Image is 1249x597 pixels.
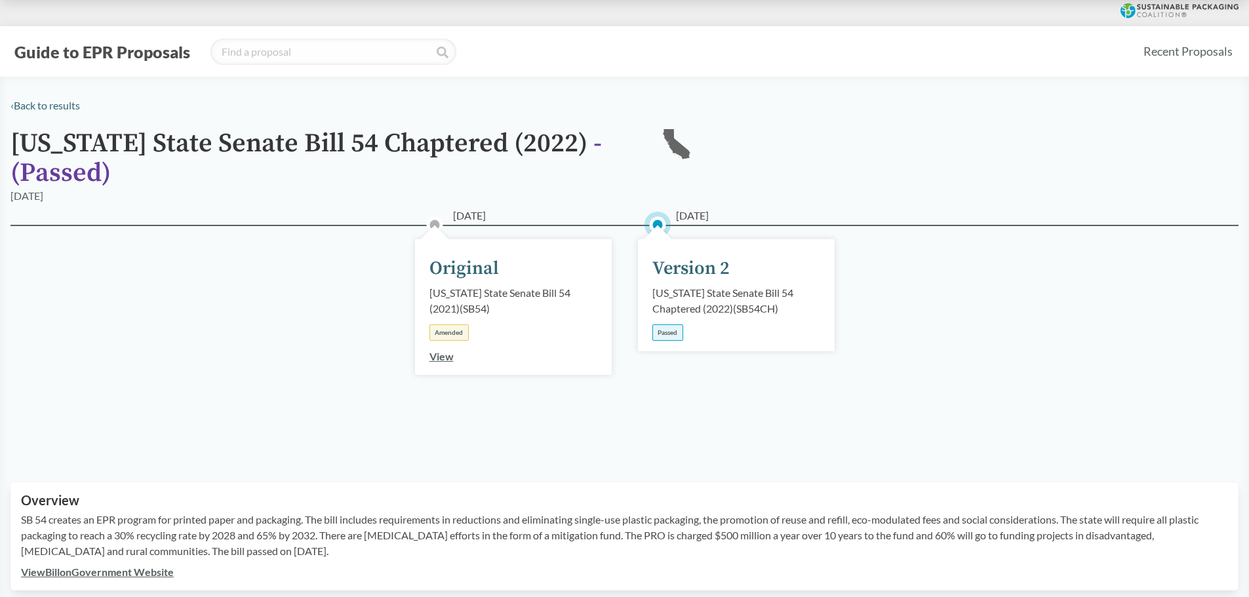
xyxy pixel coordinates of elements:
[652,324,683,341] div: Passed
[1138,37,1239,66] a: Recent Proposals
[10,99,80,111] a: ‹Back to results
[453,208,486,223] span: [DATE]
[429,324,469,341] div: Amended
[10,188,43,204] div: [DATE]
[21,493,1228,508] h2: Overview
[21,566,174,578] a: ViewBillonGovernment Website
[676,208,709,223] span: [DATE]
[210,39,456,65] input: Find a proposal
[429,285,597,317] div: [US_STATE] State Senate Bill 54 (2021) ( SB54 )
[21,512,1228,559] p: SB 54 creates an EPR program for printed paper and packaging. The bill includes requirements in r...
[10,41,194,62] button: Guide to EPR Proposals
[429,350,454,362] a: View
[652,255,730,282] div: Version 2
[10,127,602,189] span: - ( Passed )
[10,129,640,188] h1: [US_STATE] State Senate Bill 54 Chaptered (2022)
[652,285,820,317] div: [US_STATE] State Senate Bill 54 Chaptered (2022) ( SB54CH )
[429,255,499,282] div: Original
